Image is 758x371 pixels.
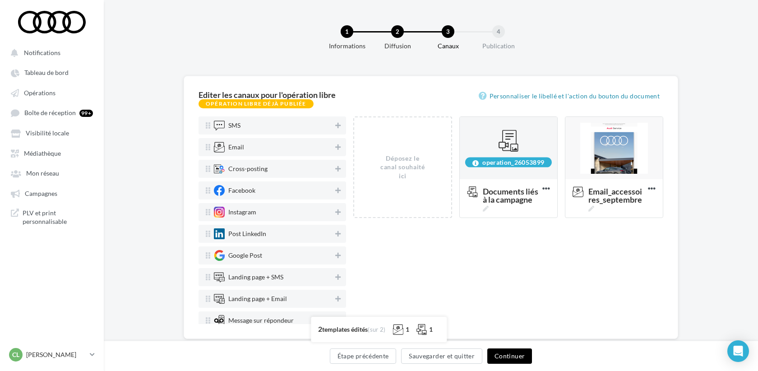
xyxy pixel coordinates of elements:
[379,154,427,180] div: Déposez le canal souhaité ici
[483,187,539,212] span: Documents liés à la campagne
[5,44,95,60] button: Notifications
[24,49,60,56] span: Notifications
[487,348,532,364] button: Continuer
[23,209,93,226] span: PLV et print personnalisable
[318,42,376,51] div: Informations
[492,25,505,38] div: 4
[429,325,433,334] div: 1
[228,231,266,237] div: Post LinkedIn
[228,252,262,259] div: Google Post
[465,158,552,167] div: operation_26053899
[24,69,69,77] span: Tableau de bord
[5,64,98,80] a: Tableau de bord
[391,25,404,38] div: 2
[573,187,648,197] span: Email_accessoires_septembre
[228,122,240,129] div: SMS
[24,109,76,117] span: Boîte de réception
[228,296,287,302] div: Landing page + Email
[12,350,19,359] span: Cl
[406,325,409,334] div: 1
[479,91,663,102] a: Personnaliser le libellé et l'action du bouton du document
[5,104,98,121] a: Boîte de réception 99+
[24,149,61,157] span: Médiathèque
[199,99,314,108] div: Opération libre déjà publiée
[228,274,283,280] div: Landing page + SMS
[341,25,353,38] div: 1
[26,170,59,177] span: Mon réseau
[228,166,268,172] div: Cross-posting
[25,190,57,197] span: Campagnes
[470,42,527,51] div: Publication
[7,346,97,363] a: Cl [PERSON_NAME]
[588,187,644,212] span: Email_accessoires_septembre
[330,348,397,364] button: Étape précédente
[5,145,98,161] a: Médiathèque
[368,326,385,333] span: (sur 2)
[727,340,749,362] div: Open Intercom Messenger
[442,25,454,38] div: 3
[318,325,322,333] span: 2
[228,317,294,324] div: Message sur répondeur
[79,110,93,117] div: 99+
[199,91,336,99] div: Editer les canaux pour l'opération libre
[5,165,98,181] a: Mon réseau
[322,325,368,333] span: templates édités
[369,42,426,51] div: Diffusion
[26,350,86,359] p: [PERSON_NAME]
[419,42,477,51] div: Canaux
[401,348,482,364] button: Sauvegarder et quitter
[5,125,98,141] a: Visibilité locale
[228,187,255,194] div: Facebook
[5,185,98,201] a: Campagnes
[228,144,244,150] div: Email
[5,205,98,230] a: PLV et print personnalisable
[228,209,256,215] div: Instagram
[24,89,55,97] span: Opérations
[467,187,542,197] span: Documents liés à la campagne
[26,130,69,137] span: Visibilité locale
[5,84,98,101] a: Opérations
